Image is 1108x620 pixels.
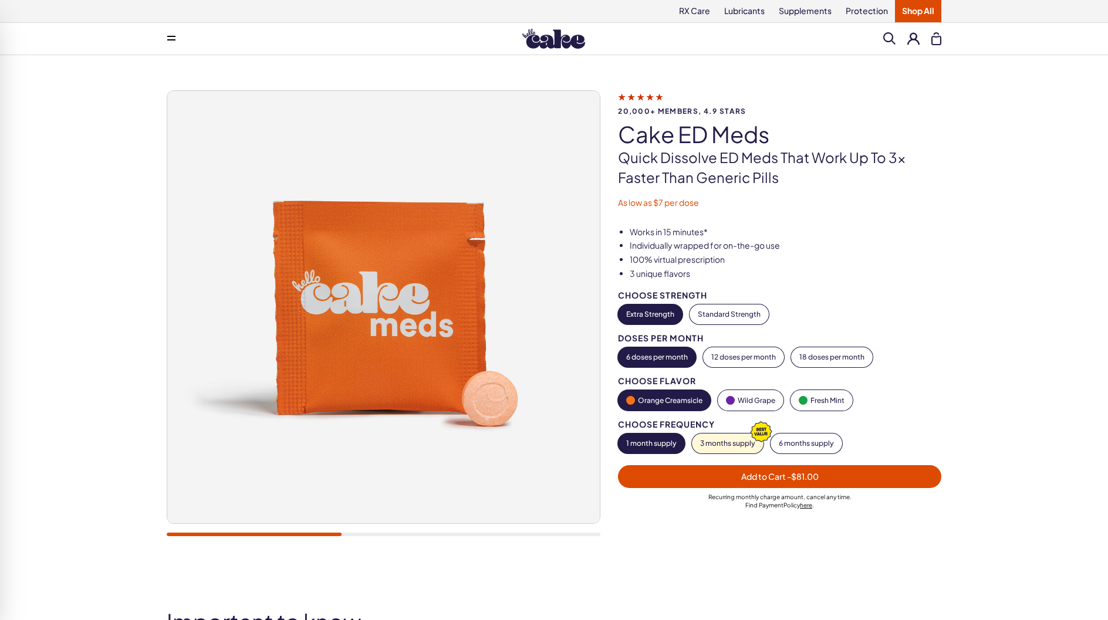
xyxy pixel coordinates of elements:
[630,240,941,252] li: Individually wrapped for on-the-go use
[692,433,764,453] button: 3 months supply
[167,91,600,523] img: Cake ED Meds
[618,334,941,343] div: Doses per Month
[618,465,941,488] button: Add to Cart -$81.00
[618,493,941,509] div: Recurring monthly charge amount , cancel any time. Policy .
[618,107,941,115] span: 20,000+ members, 4.9 stars
[618,122,941,147] h1: Cake ED Meds
[703,347,784,367] button: 12 doses per month
[618,377,941,385] div: Choose Flavor
[791,390,853,411] button: Fresh Mint
[618,92,941,115] a: 20,000+ members, 4.9 stars
[618,420,941,429] div: Choose Frequency
[630,268,941,280] li: 3 unique flavors
[690,304,769,324] button: Standard Strength
[618,291,941,300] div: Choose Strength
[618,304,683,324] button: Extra Strength
[787,471,819,482] span: - $81.00
[718,390,783,411] button: Wild Grape
[771,433,842,453] button: 6 months supply
[618,433,685,453] button: 1 month supply
[618,347,696,367] button: 6 doses per month
[745,502,783,509] span: Find Payment
[800,502,812,509] a: here
[618,197,941,209] p: As low as $7 per dose
[618,390,711,411] button: Orange Creamsicle
[630,226,941,238] li: Works in 15 minutes*
[791,347,873,367] button: 18 doses per month
[522,29,585,49] img: Hello Cake
[630,254,941,266] li: 100% virtual prescription
[618,148,941,187] p: Quick dissolve ED Meds that work up to 3x faster than generic pills
[741,471,819,482] span: Add to Cart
